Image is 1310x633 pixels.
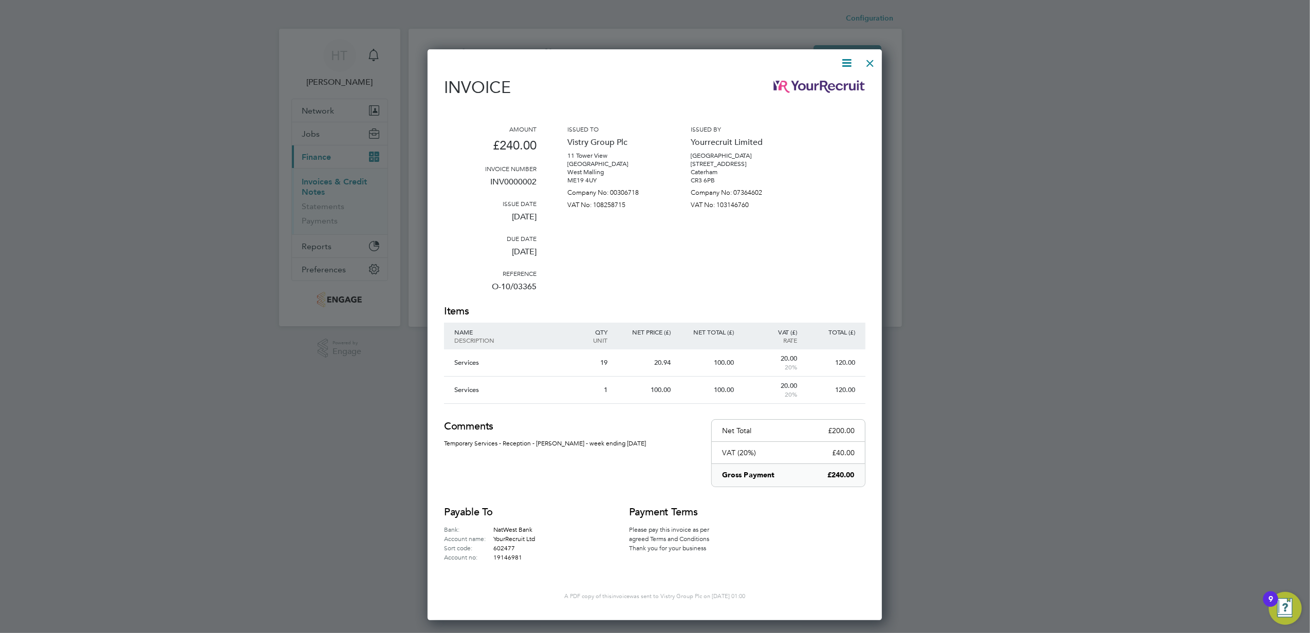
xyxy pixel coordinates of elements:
[629,505,722,519] h2: Payment terms
[454,359,565,367] p: Services
[681,386,734,394] p: 100.00
[444,173,537,199] p: INV0000002
[612,592,630,600] span: invoice
[618,359,671,367] p: 20.94
[444,534,493,543] label: Account name:
[567,176,660,184] p: ME19 4UY
[444,439,701,447] p: Temporary Services - Reception - [PERSON_NAME] - week ending [DATE]
[444,552,493,562] label: Account no:
[1268,599,1273,612] div: 9
[691,133,783,152] p: Yourrecruit Limited
[681,359,734,367] p: 100.00
[567,184,660,197] p: Company No: 00306718
[444,525,493,534] label: Bank:
[722,426,751,435] p: Net Total
[618,386,671,394] p: 100.00
[454,386,565,394] p: Services
[567,125,660,133] h3: Issued to
[454,336,565,344] p: Description
[681,328,734,336] p: Net total (£)
[567,160,660,168] p: [GEOGRAPHIC_DATA]
[576,359,607,367] p: 19
[807,328,855,336] p: Total (£)
[444,234,537,243] h3: Due date
[629,525,722,552] p: Please pay this invoice as per agreed Terms and Conditions Thank you for your business
[691,125,783,133] h3: Issued by
[744,328,797,336] p: VAT (£)
[827,470,855,480] p: £240.00
[444,277,537,304] p: O-10/03365
[444,78,650,97] h1: Invoice
[691,184,783,197] p: Company No: 07364602
[444,243,537,269] p: [DATE]
[444,304,865,319] h2: Items
[744,382,797,390] p: 20.00
[1269,592,1302,625] button: Open Resource Center, 9 new notifications
[444,269,537,277] h3: Reference
[444,199,537,208] h3: Issue date
[691,160,783,168] p: [STREET_ADDRESS]
[444,164,537,173] h3: Invoice number
[444,505,598,519] h2: Payable to
[567,168,660,176] p: West Malling
[567,197,660,209] p: VAT No: 108258715
[493,544,515,552] span: 602477
[691,152,783,160] p: [GEOGRAPHIC_DATA]
[493,553,522,561] span: 19146981
[773,80,865,93] img: yourrecruit-logo-remittance.png
[444,125,537,133] h3: Amount
[444,208,537,234] p: [DATE]
[832,448,855,457] p: £40.00
[444,543,493,552] label: Sort code:
[493,534,535,543] span: YourRecruit Ltd
[493,525,532,533] span: NatWest Bank
[576,328,607,336] p: QTY
[444,133,537,164] p: £240.00
[691,168,783,176] p: Caterham
[567,133,660,152] p: Vistry Group Plc
[807,386,855,394] p: 120.00
[807,359,855,367] p: 120.00
[691,176,783,184] p: CR3 6PB
[691,197,783,209] p: VAT No: 103146760
[444,419,701,434] h2: Comments
[454,328,565,336] p: Name
[576,386,607,394] p: 1
[744,355,797,363] p: 20.00
[567,152,660,160] p: 11 Tower View
[828,426,855,435] p: £200.00
[618,328,671,336] p: Net price (£)
[576,336,607,344] p: Unit
[744,336,797,344] p: Rate
[722,448,756,457] p: VAT (20%)
[444,592,865,600] p: A PDF copy of this was sent to Vistry Group Plc on [DATE] 01:00
[744,363,797,371] p: 20%
[744,390,797,398] p: 20%
[722,470,775,480] p: Gross Payment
